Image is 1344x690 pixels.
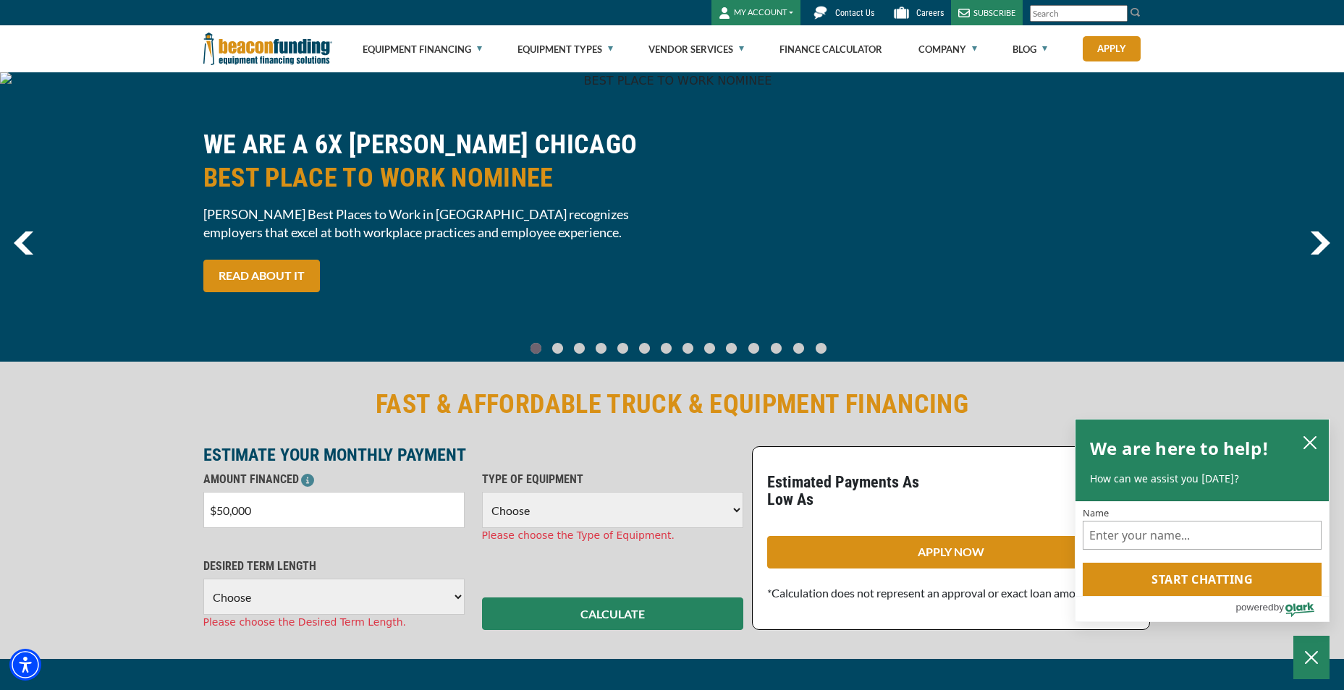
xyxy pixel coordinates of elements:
a: next [1310,231,1330,255]
a: previous [14,231,33,255]
button: close chatbox [1298,432,1322,452]
div: Please choose the Desired Term Length. [203,615,465,630]
span: [PERSON_NAME] Best Places to Work in [GEOGRAPHIC_DATA] recognizes employers that excel at both wo... [203,205,664,242]
a: Finance Calculator [779,26,882,72]
a: Go To Slide 6 [658,342,675,354]
a: Equipment Types [517,26,613,72]
input: Name [1083,521,1322,550]
img: Right Navigator [1310,231,1330,255]
span: Careers [916,8,944,18]
p: How can we assist you [DATE]? [1090,472,1314,486]
button: CALCULATE [482,597,743,630]
img: Left Navigator [14,231,33,255]
p: AMOUNT FINANCED [203,471,465,488]
button: Start chatting [1083,563,1322,596]
a: Vendor Services [648,26,744,72]
a: Company [918,26,977,72]
input: Search [1030,5,1128,22]
a: Go To Slide 11 [767,342,785,354]
span: BEST PLACE TO WORK NOMINEE [203,161,664,195]
p: DESIRED TERM LENGTH [203,558,465,575]
a: Blog [1013,26,1047,72]
a: Go To Slide 2 [571,342,588,354]
a: Go To Slide 4 [614,342,632,354]
span: *Calculation does not represent an approval or exact loan amount. [767,586,1095,600]
a: Go To Slide 3 [593,342,610,354]
p: Estimated Payments As Low As [767,474,942,508]
div: Please choose the Type of Equipment. [482,528,743,543]
a: Go To Slide 0 [528,342,545,354]
a: Go To Slide 8 [701,342,719,354]
a: Go To Slide 13 [812,342,830,354]
a: Go To Slide 5 [636,342,654,354]
span: by [1274,598,1284,616]
label: Name [1083,508,1322,518]
div: Accessibility Menu [9,649,41,681]
a: Go To Slide 12 [790,342,808,354]
div: olark chatbox [1075,419,1330,623]
a: Clear search text [1112,8,1124,20]
a: Go To Slide 10 [745,342,763,354]
a: READ ABOUT IT [203,260,320,292]
img: Beacon Funding Corporation logo [203,25,332,72]
span: powered [1235,598,1273,616]
p: ESTIMATE YOUR MONTHLY PAYMENT [203,446,743,464]
a: Apply [1083,36,1141,61]
a: Go To Slide 9 [723,342,740,354]
span: Contact Us [835,8,874,18]
button: Close Chatbox [1293,636,1330,679]
h2: WE ARE A 6X [PERSON_NAME] CHICAGO [203,128,664,195]
input: $ [203,492,465,528]
h2: We are here to help! [1090,434,1269,463]
a: Equipment Financing [363,26,482,72]
img: Search [1130,7,1141,18]
a: Go To Slide 1 [549,342,567,354]
a: Powered by Olark - open in a new tab [1235,597,1329,621]
a: APPLY NOW [767,536,1135,568]
p: TYPE OF EQUIPMENT [482,471,743,488]
a: Go To Slide 7 [680,342,697,354]
h2: FAST & AFFORDABLE TRUCK & EQUIPMENT FINANCING [203,388,1141,421]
